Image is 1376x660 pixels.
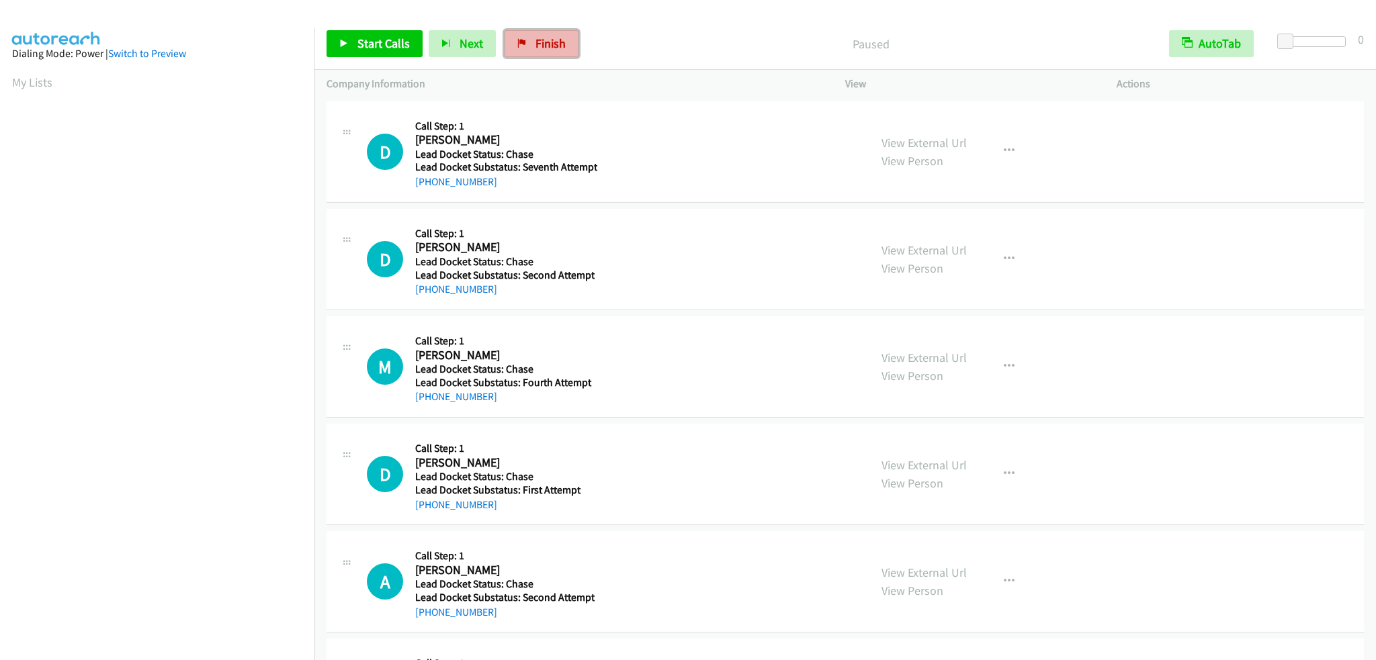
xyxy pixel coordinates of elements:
h5: Call Step: 1 [415,442,594,455]
div: The call is yet to be attempted [367,456,403,492]
p: Company Information [327,76,821,92]
h5: Lead Docket Substatus: Second Attempt [415,591,595,604]
h1: D [367,241,403,277]
span: Next [460,36,483,51]
a: [PHONE_NUMBER] [415,175,497,188]
div: Delay between calls (in seconds) [1284,36,1346,47]
h2: [PERSON_NAME] [415,348,594,363]
a: [PHONE_NUMBER] [415,498,497,511]
a: [PHONE_NUMBER] [415,606,497,618]
div: The call is yet to be attempted [367,134,403,170]
h5: Lead Docket Substatus: Seventh Attempt [415,160,597,174]
a: View Person [881,475,943,491]
h5: Lead Docket Substatus: Second Attempt [415,269,595,282]
button: AutoTab [1169,30,1254,57]
h2: [PERSON_NAME] [415,132,594,148]
h2: [PERSON_NAME] [415,240,594,255]
p: View [845,76,1092,92]
a: View External Url [881,242,967,258]
div: 0 [1358,30,1364,48]
p: Actions [1117,76,1364,92]
h5: Lead Docket Status: Chase [415,148,597,161]
h5: Call Step: 1 [415,334,594,348]
h2: [PERSON_NAME] [415,563,594,578]
h1: D [367,134,403,170]
a: View Person [881,583,943,598]
h2: [PERSON_NAME] [415,455,594,471]
button: Next [429,30,496,57]
p: Paused [597,35,1145,53]
h5: Lead Docket Substatus: First Attempt [415,483,594,497]
div: The call is yet to be attempted [367,241,403,277]
div: Dialing Mode: Power | [12,46,302,62]
a: View External Url [881,350,967,365]
h1: D [367,456,403,492]
a: [PHONE_NUMBER] [415,390,497,403]
a: Switch to Preview [108,47,186,60]
h5: Lead Docket Status: Chase [415,577,595,591]
a: Start Calls [327,30,423,57]
a: View Person [881,153,943,169]
a: Finish [505,30,578,57]
span: Finish [535,36,566,51]
a: My Lists [12,75,52,90]
a: View External Url [881,135,967,150]
h5: Call Step: 1 [415,549,595,563]
h5: Lead Docket Status: Chase [415,363,594,376]
h5: Call Step: 1 [415,120,597,133]
h5: Lead Docket Status: Chase [415,470,594,483]
a: View Person [881,261,943,276]
a: View External Url [881,565,967,580]
div: The call is yet to be attempted [367,348,403,385]
h1: M [367,348,403,385]
a: View Person [881,368,943,383]
h5: Lead Docket Substatus: Fourth Attempt [415,376,594,389]
a: [PHONE_NUMBER] [415,283,497,295]
h5: Call Step: 1 [415,227,595,240]
h1: A [367,563,403,600]
div: The call is yet to be attempted [367,563,403,600]
a: View External Url [881,457,967,473]
h5: Lead Docket Status: Chase [415,255,595,269]
span: Start Calls [357,36,410,51]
